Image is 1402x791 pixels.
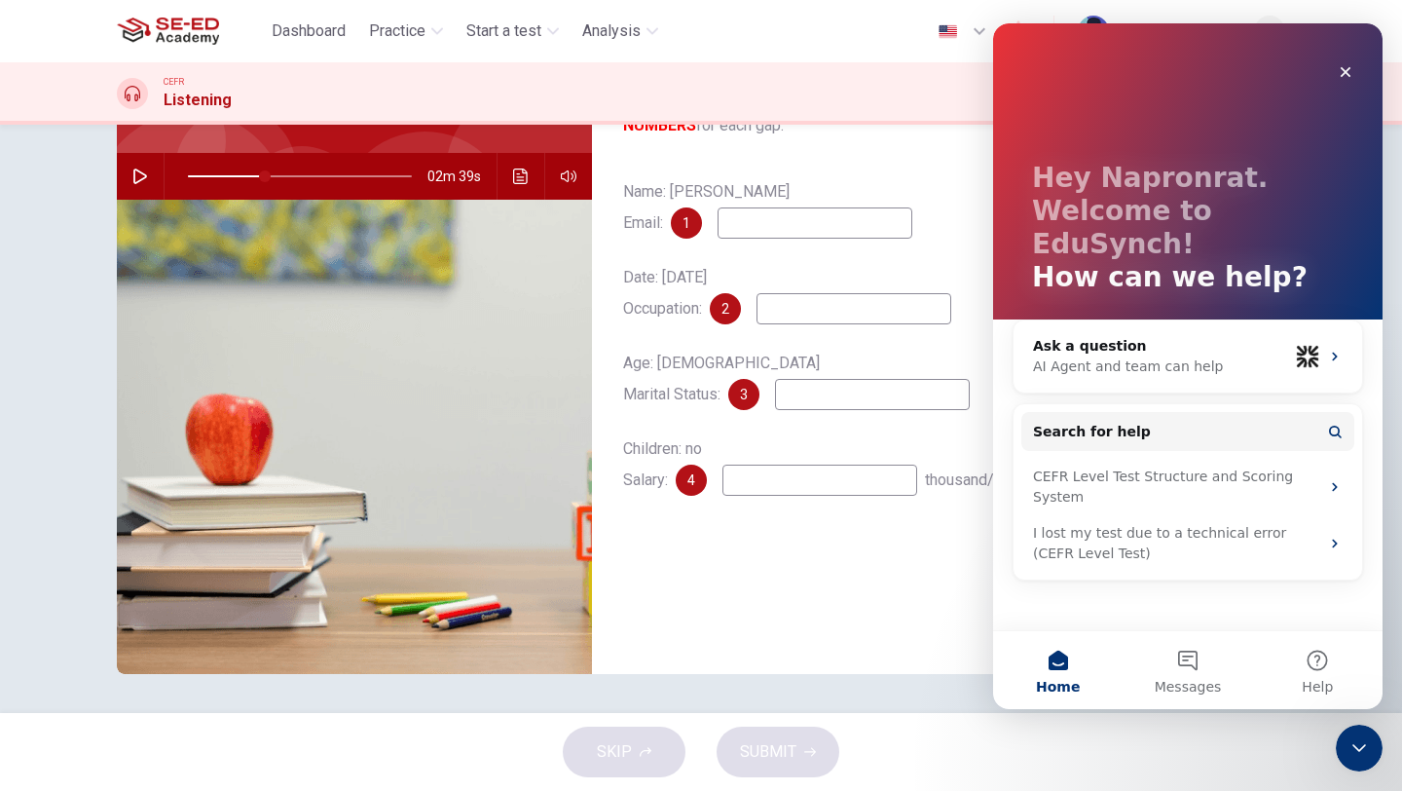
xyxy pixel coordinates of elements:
[925,471,1023,489] span: thousand/year
[683,216,690,230] span: 1
[623,268,707,318] span: Date: [DATE] Occupation:
[687,473,695,487] span: 4
[623,439,702,489] span: Children: no Salary:
[264,14,353,49] button: Dashboard
[1125,19,1231,43] div: [PERSON_NAME]
[164,75,184,89] span: CEFR
[936,24,960,39] img: en
[272,19,346,43] span: Dashboard
[466,19,541,43] span: Start a test
[369,19,425,43] span: Practice
[427,153,497,200] span: 02m 39s
[117,200,592,674] img: Research
[574,14,666,49] button: Analysis
[1078,16,1109,47] img: Profile picture
[623,182,790,232] span: Name: [PERSON_NAME] Email:
[740,388,748,401] span: 3
[623,354,820,403] span: Age: [DEMOGRAPHIC_DATA] Marital Status:
[117,12,264,51] a: SE-ED Academy logo
[459,14,567,49] button: Start a test
[505,153,536,200] button: Click to see the audio transcription
[361,14,451,49] button: Practice
[1336,725,1383,772] iframe: Intercom live chat
[993,23,1383,709] iframe: Intercom live chat
[582,19,641,43] span: Analysis
[117,12,219,51] img: SE-ED Academy logo
[721,302,729,316] span: 2
[164,89,232,112] h1: Listening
